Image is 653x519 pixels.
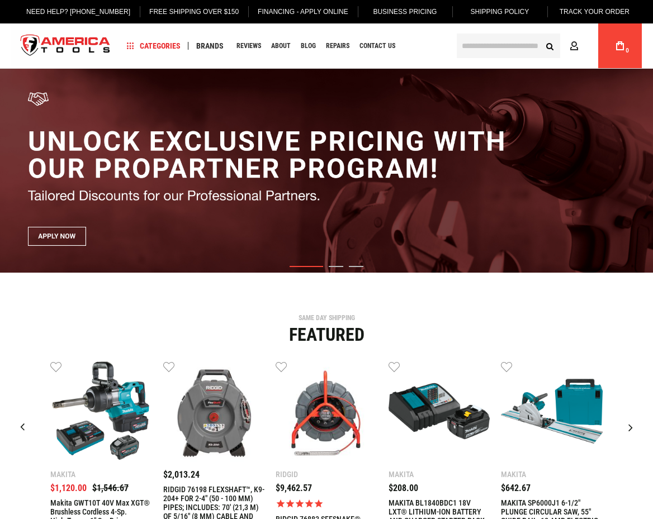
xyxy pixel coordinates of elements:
img: MAKITA BL1840BDC1 18V LXT® LITHIUM-ION BATTERY AND CHARGER STARTER PACK, BL1840B, DC18RC (4.0AH) [389,360,490,462]
span: Contact Us [359,42,395,49]
span: Rated 5.0 out of 5 stars 1 reviews [276,498,377,509]
a: RIDGID 76883 SEESNAKE® MINI PRO [276,360,377,465]
a: Contact Us [354,39,400,54]
div: Next slide [617,413,645,441]
a: Brands [191,39,229,54]
div: Featured [8,326,645,344]
a: About [266,39,296,54]
button: Search [539,35,560,56]
img: Makita GWT10T 40V max XGT® Brushless Cordless 4‑Sp. High‑Torque 1" Sq. Drive D‑Handle Extended An... [50,360,152,462]
span: $9,462.57 [276,483,312,493]
a: Blog [296,39,321,54]
img: RIDGID 76883 SEESNAKE® MINI PRO [276,360,377,462]
span: Shipping Policy [471,8,529,16]
a: MAKITA BL1840BDC1 18V LXT® LITHIUM-ION BATTERY AND CHARGER STARTER PACK, BL1840B, DC18RC (4.0AH) [389,360,490,465]
img: America Tools [11,25,120,67]
span: $1,120.00 [50,483,87,493]
div: Makita [50,470,152,478]
a: Reviews [231,39,266,54]
div: SAME DAY SHIPPING [8,315,645,321]
img: MAKITA SP6000J1 6-1/2" PLUNGE CIRCULAR SAW, 55" GUIDE RAIL, 12 AMP, ELECTRIC BRAKE, CASE [501,360,603,462]
div: Makita [389,470,490,478]
a: Categories [122,39,186,54]
a: Makita GWT10T 40V max XGT® Brushless Cordless 4‑Sp. High‑Torque 1" Sq. Drive D‑Handle Extended An... [50,360,152,465]
div: Ridgid [276,470,377,478]
a: 0 [609,23,631,68]
span: Reviews [236,42,261,49]
span: About [271,42,291,49]
a: RIDGID 76198 FLEXSHAFT™, K9-204+ FOR 2-4 [163,360,265,465]
span: $208.00 [389,483,418,493]
img: RIDGID 76198 FLEXSHAFT™, K9-204+ FOR 2-4 [163,360,265,462]
a: MAKITA SP6000J1 6-1/2" PLUNGE CIRCULAR SAW, 55" GUIDE RAIL, 12 AMP, ELECTRIC BRAKE, CASE [501,360,603,465]
span: Brands [196,42,224,50]
span: $642.67 [501,483,531,493]
a: store logo [11,25,120,67]
span: Repairs [326,42,349,49]
a: Repairs [321,39,354,54]
span: 0 [626,47,629,54]
span: Blog [301,42,316,49]
div: Makita [501,470,603,478]
span: $2,013.24 [163,469,200,480]
span: Categories [127,42,181,50]
div: Previous slide [8,413,36,441]
span: $1,546.67 [92,483,129,493]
